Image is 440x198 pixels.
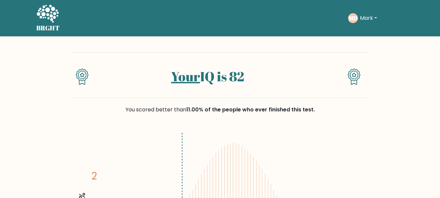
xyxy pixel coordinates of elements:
h5: BRGHT [36,24,60,32]
h1: IQ is 82 [100,68,315,84]
a: BRGHT [36,3,60,34]
span: 11.00% of the people who ever finished this test. [186,106,315,113]
text: MD [348,14,357,22]
tspan: 2 [91,169,97,183]
div: You scored better than [72,106,368,114]
button: Mark [358,14,379,22]
a: Your [171,67,200,85]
